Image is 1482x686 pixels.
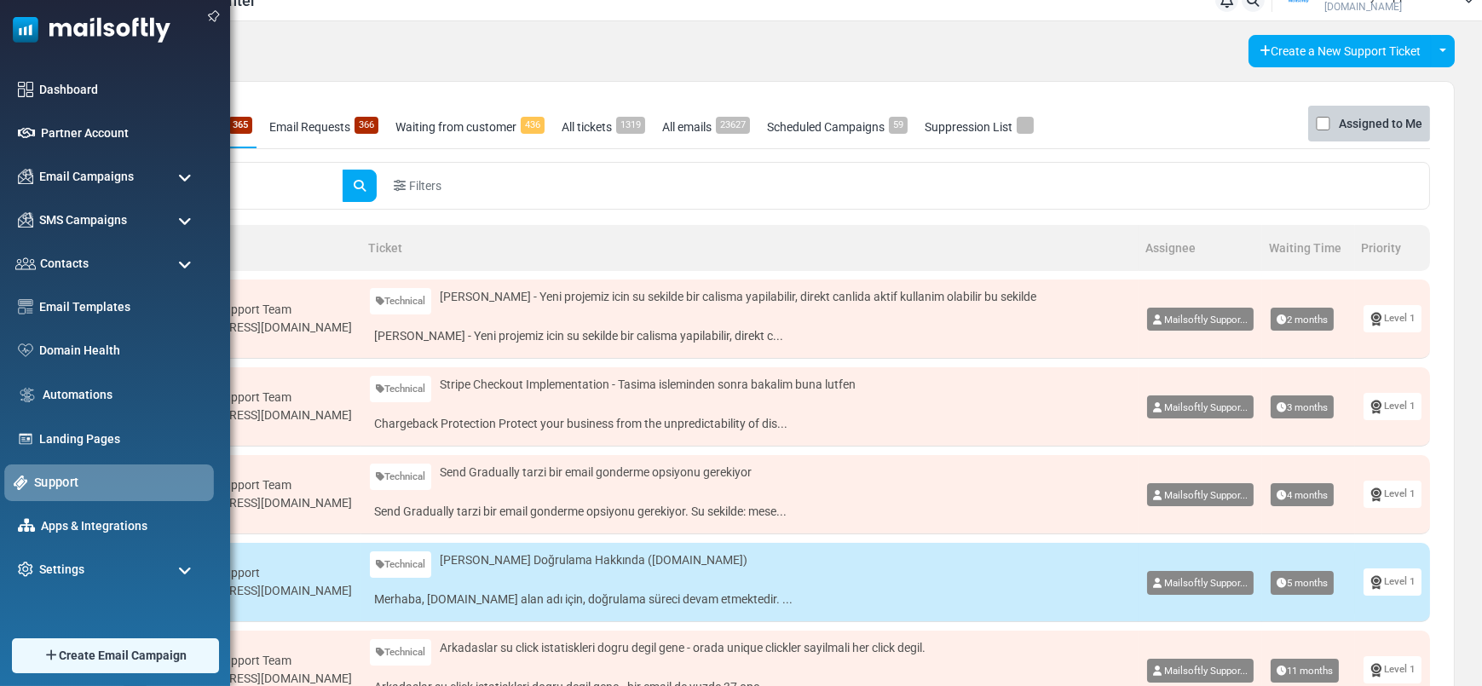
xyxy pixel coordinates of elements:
[1147,483,1254,507] a: Mailsoftly Suppor...
[163,582,352,600] div: [EMAIL_ADDRESS][DOMAIN_NAME]
[163,494,352,512] div: [EMAIL_ADDRESS][DOMAIN_NAME]
[18,82,33,97] img: dashboard-icon.svg
[658,106,754,148] a: All emails23627
[1147,308,1254,331] a: Mailsoftly Suppor...
[41,517,200,535] a: Apps & Integrations
[616,117,645,134] span: 1319
[39,342,200,360] a: Domain Health
[1271,571,1334,595] span: 5 months
[370,323,1130,349] a: [PERSON_NAME] - Yeni projemiz icin su sekilde bir calisma yapilabilir, direkt c...
[391,106,549,148] a: Waiting from customer436
[370,639,431,666] a: Technical
[39,298,200,316] a: Email Templates
[370,288,431,314] a: Technical
[370,551,431,578] a: Technical
[14,476,28,490] img: support-icon-active.svg
[163,406,352,424] div: [EMAIL_ADDRESS][DOMAIN_NAME]
[521,117,545,134] span: 436
[370,586,1130,613] a: Merhaba, [DOMAIN_NAME] alan adı için, doğrulama süreci devam etmektedir. ...
[18,562,33,577] img: settings-icon.svg
[920,106,1038,148] a: Suppression List
[15,257,36,269] img: contacts-icon.svg
[1147,395,1254,419] a: Mailsoftly Suppor...
[40,255,89,273] span: Contacts
[39,168,134,186] span: Email Campaigns
[18,431,33,447] img: landing_pages.svg
[18,299,33,314] img: email-templates-icon.svg
[39,211,127,229] span: SMS Campaigns
[39,561,84,579] span: Settings
[1262,225,1354,271] th: Waiting Time
[1164,401,1248,413] span: betul@mailsoftly.com
[59,647,187,665] span: Create Email Campaign
[1164,665,1248,677] span: betul@mailsoftly.com
[1364,568,1421,595] a: Level 1
[1271,483,1334,507] span: 4 months
[163,389,352,406] div: Mailsoftly Support Team
[18,343,33,357] img: domain-health-icon.svg
[1164,577,1248,589] span: betul@mailsoftly.com
[1147,659,1254,683] a: Mailsoftly Suppor...
[1147,571,1254,595] a: Mailsoftly Suppor...
[1324,2,1402,12] span: [DOMAIN_NAME]
[41,124,200,142] a: Partner Account
[763,106,912,148] a: Scheduled Campaigns59
[889,117,908,134] span: 59
[1248,35,1432,67] a: Create a New Support Ticket
[370,464,431,490] a: Technical
[1355,225,1430,271] th: Priority
[1339,113,1422,134] label: Assigned to Me
[18,212,33,228] img: campaigns-icon.png
[39,430,200,448] a: Landing Pages
[370,376,431,402] a: Technical
[1364,393,1421,419] a: Level 1
[557,106,649,148] a: All tickets1319
[370,499,1130,525] a: Send Gradually tarzi bir email gonderme opsiyonu gerekiyor. Su sekilde: mese...
[440,288,1036,306] span: [PERSON_NAME] - Yeni projemiz icin su sekilde bir calisma yapilabilir, direkt canlida aktif kulla...
[1364,305,1421,331] a: Level 1
[34,473,205,492] a: Support
[1364,656,1421,683] a: Level 1
[1271,659,1339,683] span: 11 months
[39,81,200,99] a: Dashboard
[43,386,200,404] a: Automations
[1364,481,1421,507] a: Level 1
[163,652,352,670] div: Mailsoftly Support Team
[355,117,378,134] span: 366
[163,476,352,494] div: Mailsoftly Support Team
[440,464,752,481] span: Send Gradually tarzi bir email gonderme opsiyonu gerekiyor
[409,177,441,195] span: Filters
[1164,489,1248,501] span: betul@mailsoftly.com
[18,169,33,184] img: campaigns-icon.png
[1164,314,1248,326] span: betul@mailsoftly.com
[1139,225,1262,271] th: Assignee
[265,106,383,148] a: Email Requests366
[18,385,37,405] img: workflow.svg
[716,117,750,134] span: 23627
[440,376,856,394] span: Stripe Checkout Implementation - Tasima isleminden sonra bakalim buna lutfen
[163,301,352,319] div: Mailsoftly Support Team
[440,639,926,657] span: Arkadaslar su click istatiskleri dogru degil gene - orada unique clickler sayilmali her click degil.
[370,411,1130,437] a: Chargeback Protection Protect your business from the unpredictability of dis...
[361,225,1139,271] th: Ticket
[440,551,747,569] span: [PERSON_NAME] Doğrulama Hakkında ([DOMAIN_NAME])
[228,117,252,134] span: 365
[163,564,352,582] div: Mailsoftly Support
[1271,395,1334,419] span: 3 months
[1271,308,1334,331] span: 2 months
[163,319,352,337] div: [EMAIL_ADDRESS][DOMAIN_NAME]
[107,225,361,271] th: Created By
